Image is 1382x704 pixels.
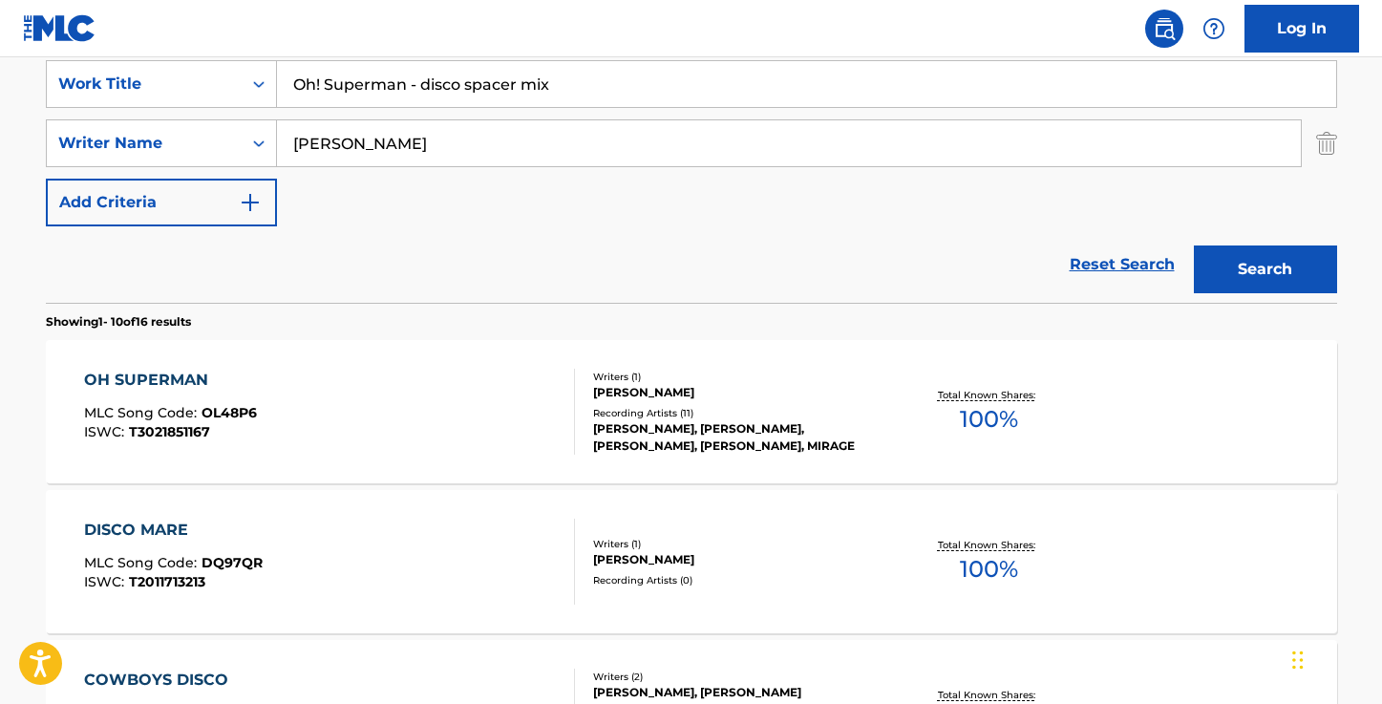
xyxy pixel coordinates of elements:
span: MLC Song Code : [84,554,202,571]
div: Recording Artists ( 0 ) [593,573,882,587]
div: Writers ( 1 ) [593,537,882,551]
a: DISCO MAREMLC Song Code:DQ97QRISWC:T2011713213Writers (1)[PERSON_NAME]Recording Artists (0)Total ... [46,490,1337,633]
iframe: Chat Widget [1286,612,1382,704]
span: 100 % [960,552,1018,587]
a: Reset Search [1060,244,1184,286]
span: 100 % [960,402,1018,437]
span: ISWC : [84,573,129,590]
button: Search [1194,245,1337,293]
span: T3021851167 [129,423,210,440]
div: COWBOYS DISCO [84,669,256,692]
form: Search Form [46,60,1337,303]
div: Writers ( 2 ) [593,670,882,684]
img: search [1153,17,1176,40]
span: OL48P6 [202,404,257,421]
div: [PERSON_NAME] [593,384,882,401]
p: Total Known Shares: [938,388,1040,402]
img: MLC Logo [23,14,96,42]
div: Help [1195,10,1233,48]
span: T2011713213 [129,573,205,590]
div: Writer Name [58,132,230,155]
p: Showing 1 - 10 of 16 results [46,313,191,331]
span: DQ97QR [202,554,263,571]
p: Total Known Shares: [938,688,1040,702]
span: MLC Song Code : [84,404,202,421]
a: Log In [1244,5,1359,53]
div: [PERSON_NAME], [PERSON_NAME], [PERSON_NAME], [PERSON_NAME], MIRAGE [593,420,882,455]
button: Add Criteria [46,179,277,226]
div: Writers ( 1 ) [593,370,882,384]
div: [PERSON_NAME], [PERSON_NAME] [593,684,882,701]
a: OH SUPERMANMLC Song Code:OL48P6ISWC:T3021851167Writers (1)[PERSON_NAME]Recording Artists (11)[PER... [46,340,1337,483]
div: Recording Artists ( 11 ) [593,406,882,420]
a: Public Search [1145,10,1183,48]
p: Total Known Shares: [938,538,1040,552]
span: ISWC : [84,423,129,440]
div: Drag [1292,631,1304,689]
div: [PERSON_NAME] [593,551,882,568]
div: OH SUPERMAN [84,369,257,392]
img: Delete Criterion [1316,119,1337,167]
div: Work Title [58,73,230,96]
div: DISCO MARE [84,519,263,542]
img: 9d2ae6d4665cec9f34b9.svg [239,191,262,214]
img: help [1202,17,1225,40]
